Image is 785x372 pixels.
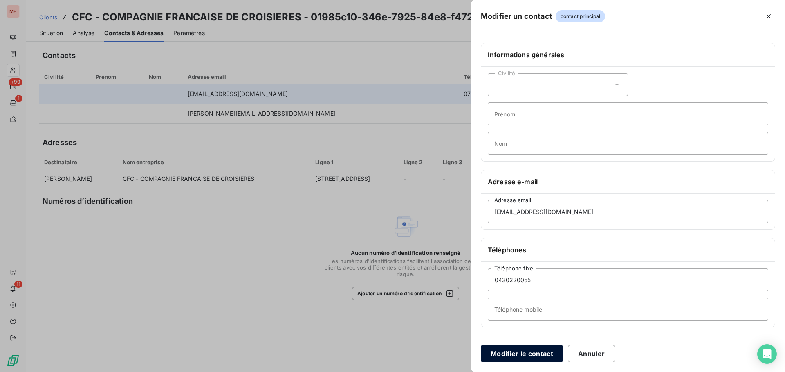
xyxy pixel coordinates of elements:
input: placeholder [488,102,768,125]
input: placeholder [488,268,768,291]
button: Annuler [568,345,615,362]
input: placeholder [488,132,768,155]
h6: Adresse e-mail [488,177,768,187]
div: Open Intercom Messenger [757,344,777,364]
input: placeholder [488,298,768,321]
button: Modifier le contact [481,345,563,362]
h6: Téléphones [488,245,768,255]
span: contact principal [556,10,606,22]
h6: Informations générales [488,50,768,60]
input: placeholder [488,200,768,223]
h5: Modifier un contact [481,11,552,22]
